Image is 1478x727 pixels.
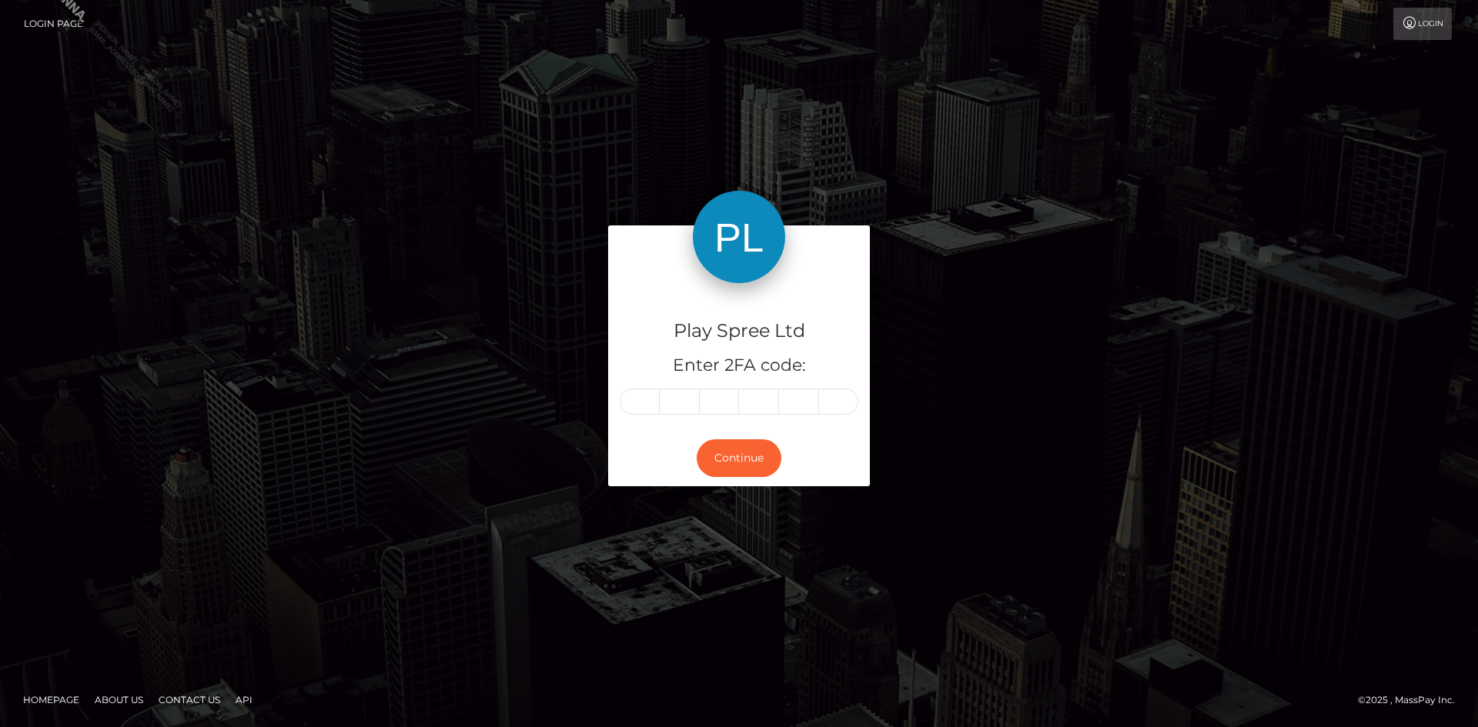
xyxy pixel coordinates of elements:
[1358,692,1466,709] div: © 2025 , MassPay Inc.
[24,8,83,40] a: Login Page
[693,191,785,283] img: Play Spree Ltd
[620,354,858,378] h5: Enter 2FA code:
[89,688,149,712] a: About Us
[1393,8,1452,40] a: Login
[17,688,85,712] a: Homepage
[620,318,858,345] h4: Play Spree Ltd
[697,439,781,477] button: Continue
[152,688,226,712] a: Contact Us
[229,688,259,712] a: API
